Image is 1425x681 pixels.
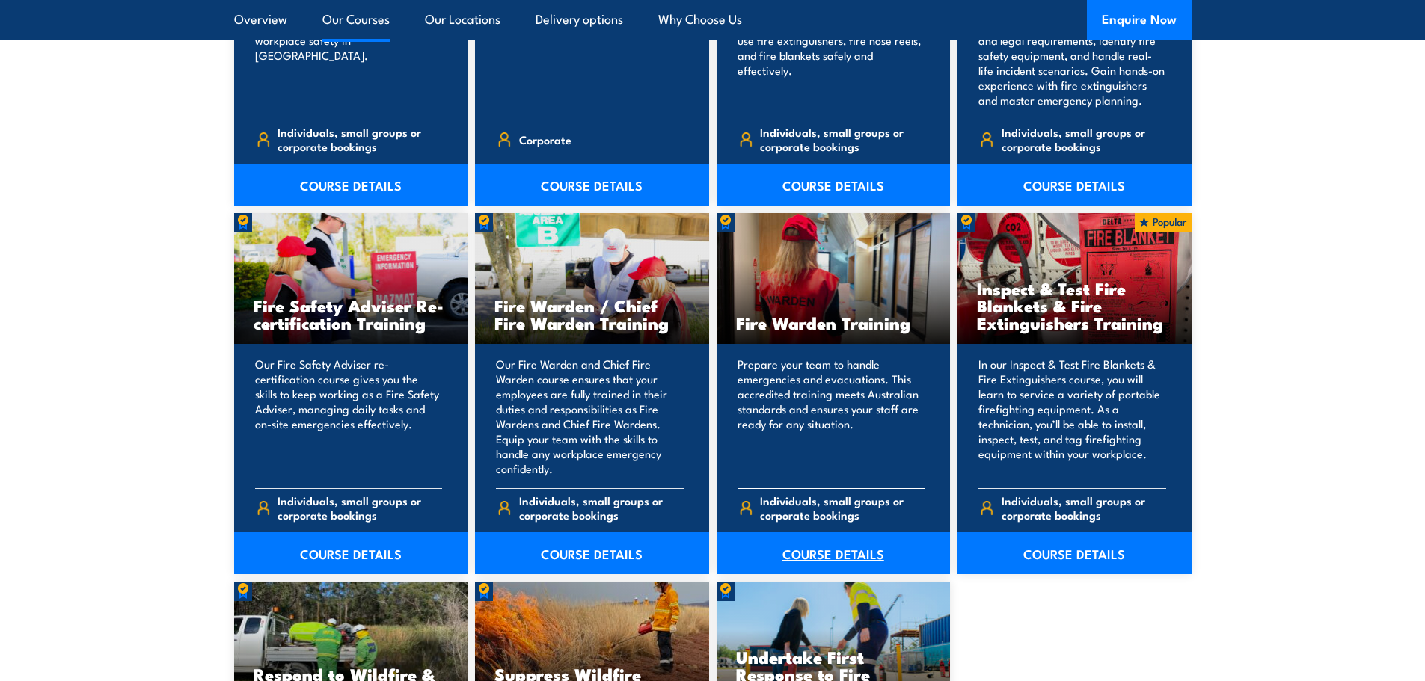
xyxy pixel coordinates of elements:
[234,164,468,206] a: COURSE DETAILS
[736,314,931,331] h3: Fire Warden Training
[255,357,443,476] p: Our Fire Safety Adviser re-certification course gives you the skills to keep working as a Fire Sa...
[519,493,684,522] span: Individuals, small groups or corporate bookings
[254,297,449,331] h3: Fire Safety Adviser Re-certification Training
[475,164,709,206] a: COURSE DETAILS
[717,164,951,206] a: COURSE DETAILS
[977,280,1172,331] h3: Inspect & Test Fire Blankets & Fire Extinguishers Training
[519,128,571,151] span: Corporate
[957,164,1192,206] a: COURSE DETAILS
[494,297,690,331] h3: Fire Warden / Chief Fire Warden Training
[278,493,442,522] span: Individuals, small groups or corporate bookings
[760,125,925,153] span: Individuals, small groups or corporate bookings
[738,357,925,476] p: Prepare your team to handle emergencies and evacuations. This accredited training meets Australia...
[1002,493,1166,522] span: Individuals, small groups or corporate bookings
[475,532,709,574] a: COURSE DETAILS
[978,357,1166,476] p: In our Inspect & Test Fire Blankets & Fire Extinguishers course, you will learn to service a vari...
[957,532,1192,574] a: COURSE DETAILS
[717,532,951,574] a: COURSE DETAILS
[1002,125,1166,153] span: Individuals, small groups or corporate bookings
[496,357,684,476] p: Our Fire Warden and Chief Fire Warden course ensures that your employees are fully trained in the...
[278,125,442,153] span: Individuals, small groups or corporate bookings
[234,532,468,574] a: COURSE DETAILS
[760,493,925,522] span: Individuals, small groups or corporate bookings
